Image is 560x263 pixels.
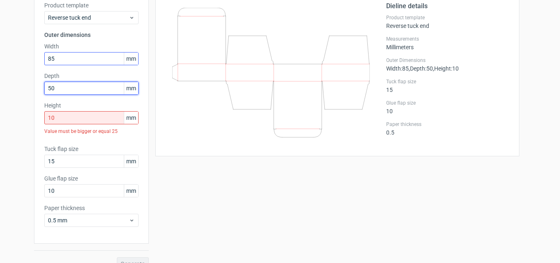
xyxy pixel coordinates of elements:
[124,185,138,197] span: mm
[44,42,139,50] label: Width
[386,36,509,50] div: Millimeters
[409,65,433,72] span: , Depth : 50
[386,65,409,72] span: Width : 85
[386,78,509,85] label: Tuck flap size
[48,14,129,22] span: Reverse tuck end
[124,155,138,167] span: mm
[386,14,509,21] label: Product template
[386,36,509,42] label: Measurements
[433,65,459,72] span: , Height : 10
[124,112,138,124] span: mm
[386,14,509,29] div: Reverse tuck end
[44,31,139,39] h3: Outer dimensions
[44,174,139,183] label: Glue flap size
[44,204,139,212] label: Paper thickness
[386,100,509,114] div: 10
[44,124,139,138] div: Value must be bigger or equal 25
[386,121,509,128] label: Paper thickness
[386,78,509,93] div: 15
[386,100,509,106] label: Glue flap size
[44,101,139,110] label: Height
[44,1,139,9] label: Product template
[44,145,139,153] label: Tuck flap size
[44,72,139,80] label: Depth
[386,57,509,64] label: Outer Dimensions
[386,1,509,11] h2: Dieline details
[48,216,129,224] span: 0.5 mm
[386,121,509,136] div: 0.5
[124,82,138,94] span: mm
[124,53,138,65] span: mm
